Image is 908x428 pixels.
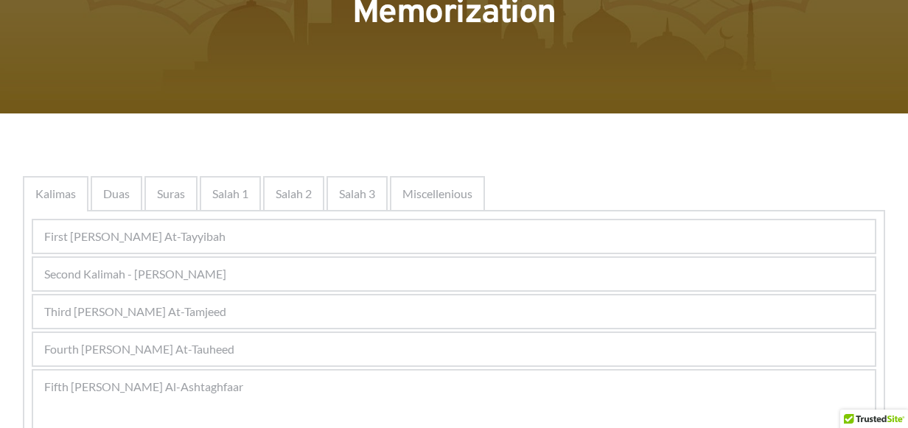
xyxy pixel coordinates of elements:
[402,185,472,203] span: Miscellenious
[276,185,312,203] span: Salah 2
[339,185,375,203] span: Salah 3
[44,340,234,358] span: Fourth [PERSON_NAME] At-Tauheed
[44,378,243,396] span: Fifth [PERSON_NAME] Al-Ashtaghfaar
[157,185,185,203] span: Suras
[35,185,76,203] span: Kalimas
[44,228,226,245] span: First [PERSON_NAME] At-Tayyibah
[212,185,248,203] span: Salah 1
[103,185,130,203] span: Duas
[44,303,226,320] span: Third [PERSON_NAME] At-Tamjeed
[44,265,226,283] span: Second Kalimah - [PERSON_NAME]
